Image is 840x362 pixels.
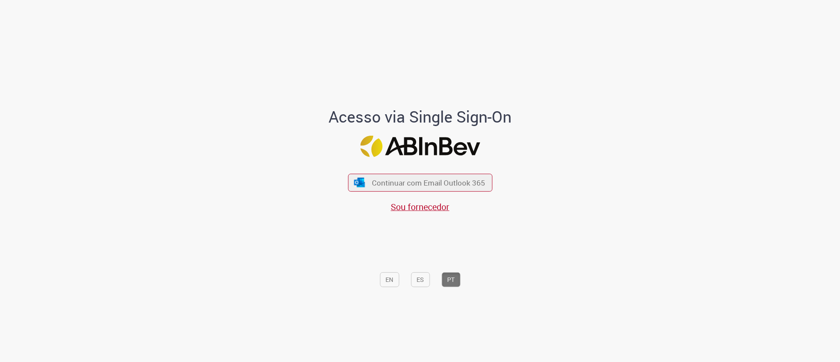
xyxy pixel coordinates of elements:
h1: Acesso via Single Sign-On [299,108,542,126]
span: Continuar com Email Outlook 365 [372,178,485,188]
img: Logo ABInBev [360,136,480,157]
button: EN [380,272,399,287]
button: ES [411,272,430,287]
button: ícone Azure/Microsoft 360 Continuar com Email Outlook 365 [348,174,492,192]
a: Sou fornecedor [391,201,449,213]
img: ícone Azure/Microsoft 360 [353,178,366,187]
button: PT [441,272,460,287]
